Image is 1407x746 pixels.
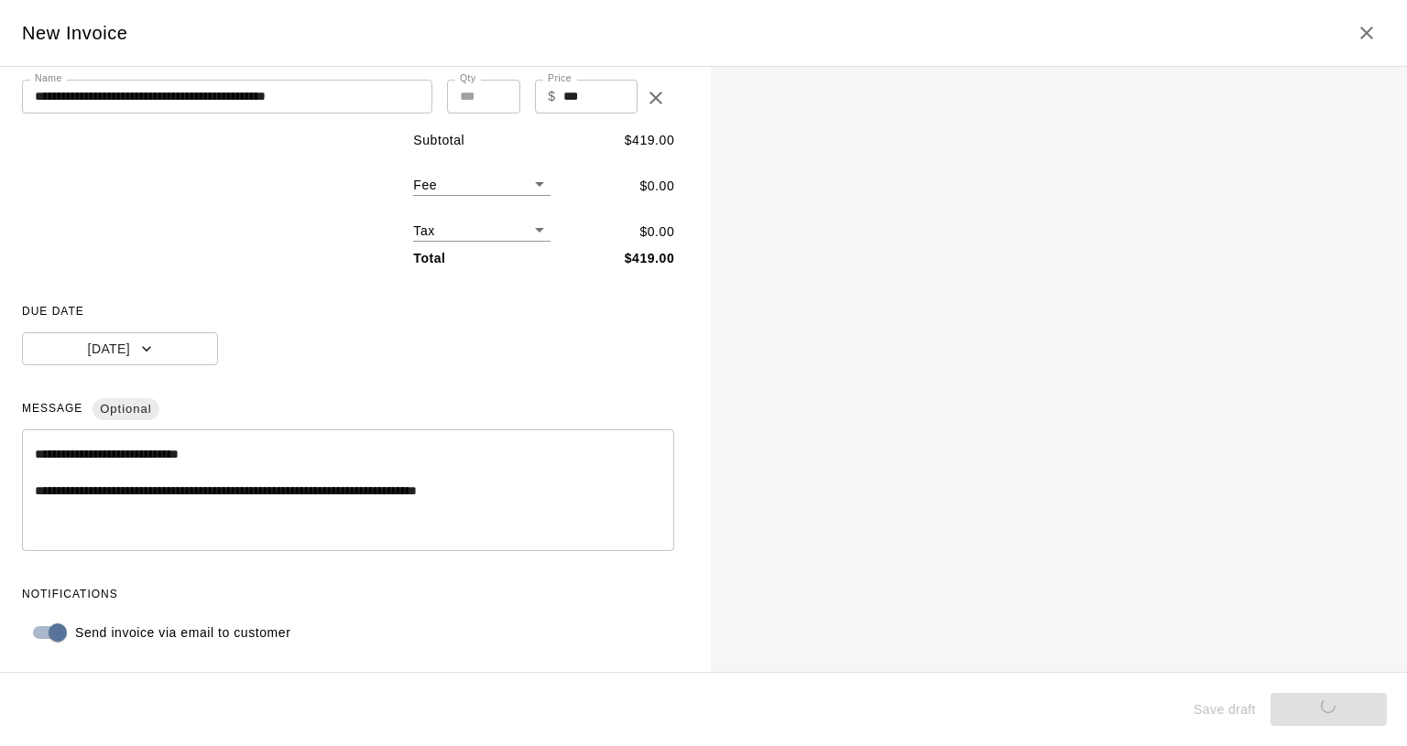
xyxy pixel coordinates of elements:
[22,297,674,327] span: DUE DATE
[22,580,674,610] span: NOTIFICATIONS
[413,251,445,265] b: Total
[625,251,675,265] b: $ 419.00
[639,177,674,196] p: $ 0.00
[35,71,62,85] label: Name
[638,80,674,116] button: delete
[413,131,464,150] p: Subtotal
[1348,15,1385,51] button: Close
[625,131,675,150] p: $ 419.00
[22,21,128,46] h5: New Invoice
[22,332,218,366] button: [DATE]
[548,71,572,85] label: Price
[639,222,674,242] p: $ 0.00
[93,394,158,426] span: Optional
[75,623,290,643] p: Send invoice via email to customer
[22,395,674,424] span: MESSAGE
[460,71,476,85] label: Qty
[548,87,555,106] p: $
